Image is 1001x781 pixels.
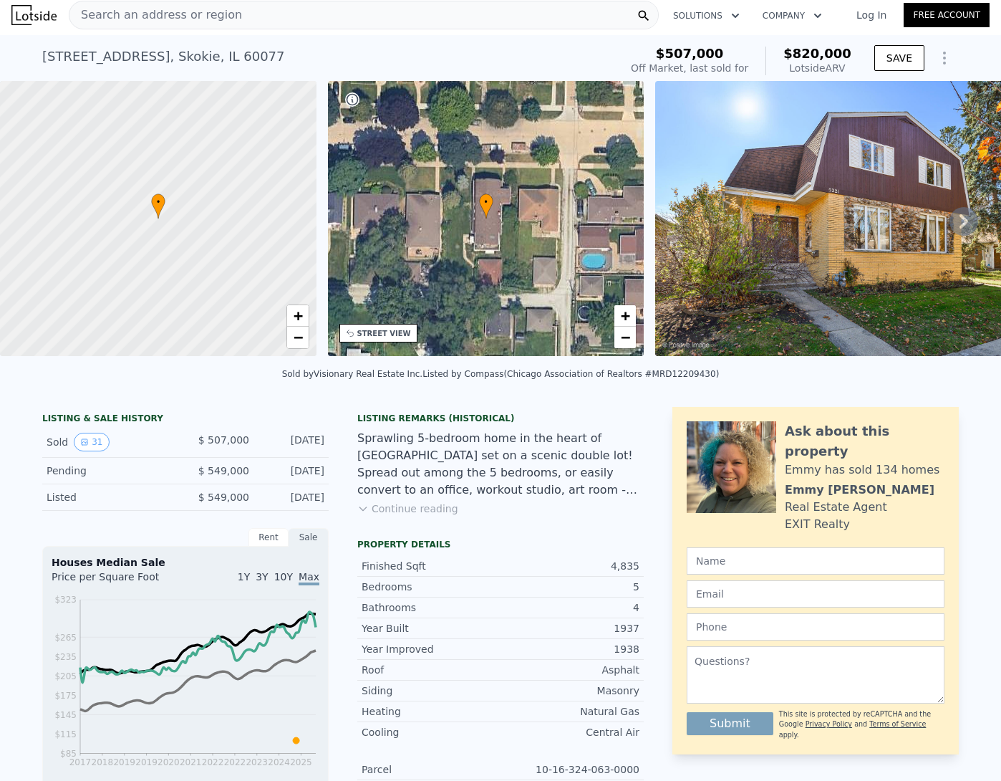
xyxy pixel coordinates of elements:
tspan: $85 [60,749,77,759]
div: Property details [357,539,644,550]
span: 10Y [274,571,293,583]
tspan: 2024 [268,757,290,767]
tspan: 2025 [290,757,312,767]
div: Year Built [362,621,500,636]
a: Privacy Policy [806,720,852,728]
div: Sold by Visionary Real Estate Inc . [282,369,423,379]
div: Finished Sqft [362,559,500,573]
div: Listing Remarks (Historical) [357,413,644,424]
a: Terms of Service [869,720,926,728]
tspan: $323 [54,595,77,605]
div: Heating [362,704,500,719]
div: Emmy [PERSON_NAME] [785,481,934,499]
tspan: $235 [54,652,77,662]
div: Price per Square Foot [52,570,185,593]
div: Bathrooms [362,600,500,615]
span: + [293,307,302,325]
span: • [479,196,493,209]
div: Year Improved [362,642,500,656]
tspan: 2022 [224,757,246,767]
div: Real Estate Agent [785,499,887,516]
span: − [621,328,630,346]
img: Lotside [11,5,57,25]
button: Company [751,3,833,29]
tspan: 2021 [180,757,202,767]
button: Solutions [662,3,751,29]
div: 1938 [500,642,639,656]
span: $ 549,000 [198,465,249,476]
tspan: 2023 [246,757,268,767]
div: Sold [47,433,174,451]
div: LISTING & SALE HISTORY [42,413,329,427]
div: [DATE] [261,464,324,478]
tspan: 2022 [202,757,224,767]
div: Off Market, last sold for [631,61,748,75]
div: Lotside ARV [783,61,851,75]
a: Zoom out [287,327,309,348]
div: Listed by Compass (Chicago Association of Realtors #MRD12209430) [422,369,719,379]
a: Log In [839,8,904,22]
div: [DATE] [261,433,324,451]
span: $ 507,000 [198,434,249,446]
tspan: 2017 [69,757,92,767]
div: Central Air [500,725,639,739]
div: • [479,193,493,219]
tspan: 2019 [113,757,135,767]
a: Zoom in [614,305,636,327]
div: Roof [362,663,500,677]
div: 1937 [500,621,639,636]
div: Cooling [362,725,500,739]
div: [STREET_ADDRESS] , Skokie , IL 60077 [42,47,285,67]
div: Masonry [500,684,639,698]
button: Submit [687,712,773,735]
div: EXIT Realty [785,516,850,533]
div: Listed [47,490,174,504]
span: $820,000 [783,46,851,61]
input: Phone [687,613,944,641]
div: Ask about this property [785,421,944,461]
div: [DATE] [261,490,324,504]
tspan: $205 [54,671,77,681]
button: Continue reading [357,502,458,516]
button: SAVE [874,45,924,71]
span: $ 549,000 [198,492,249,503]
tspan: 2020 [158,757,180,767]
a: Free Account [904,3,990,27]
tspan: 2019 [135,757,158,767]
div: Asphalt [500,663,639,677]
span: Search an address or region [69,6,242,24]
div: 10-16-324-063-0000 [500,762,639,777]
div: Emmy has sold 134 homes [785,461,939,479]
div: Natural Gas [500,704,639,719]
div: • [151,193,165,219]
div: Sprawling 5-bedroom home in the heart of [GEOGRAPHIC_DATA] set on a scenic double lot! Spread out... [357,430,644,499]
div: Parcel [362,762,500,777]
span: 1Y [238,571,250,583]
span: + [621,307,630,325]
button: Show Options [930,44,959,72]
div: Houses Median Sale [52,555,319,570]
tspan: 2018 [92,757,114,767]
div: 5 [500,580,639,594]
div: Bedrooms [362,580,500,594]
tspan: $265 [54,633,77,643]
div: STREET VIEW [357,328,411,339]
span: Max [299,571,319,585]
span: $507,000 [656,46,724,61]
div: This site is protected by reCAPTCHA and the Google and apply. [779,709,944,740]
div: Sale [289,528,329,547]
button: View historical data [74,433,109,451]
tspan: $175 [54,691,77,701]
div: Siding [362,684,500,698]
input: Email [687,580,944,608]
a: Zoom in [287,305,309,327]
div: Pending [47,464,174,478]
input: Name [687,547,944,575]
span: • [151,196,165,209]
div: Rent [248,528,289,547]
a: Zoom out [614,327,636,348]
span: 3Y [256,571,268,583]
div: 4,835 [500,559,639,573]
tspan: $145 [54,710,77,720]
tspan: $115 [54,729,77,739]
